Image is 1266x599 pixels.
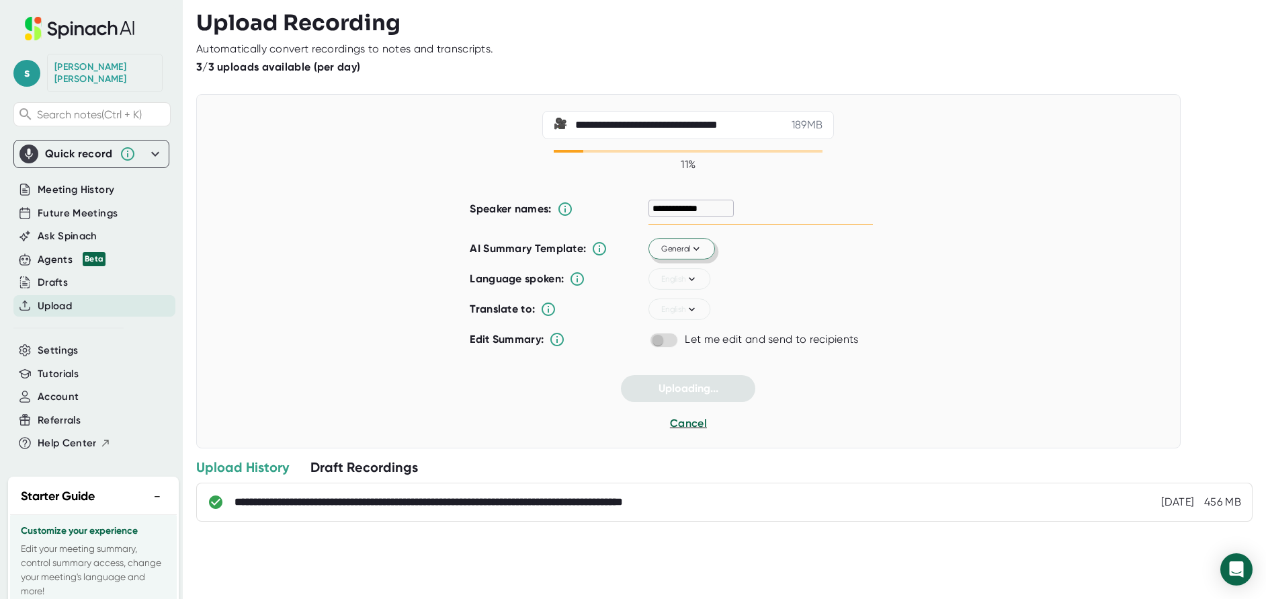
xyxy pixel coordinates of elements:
[38,343,79,358] button: Settings
[38,413,81,428] button: Referrals
[21,487,95,506] h2: Starter Guide
[470,202,551,215] b: Speaker names:
[659,382,718,395] span: Uploading...
[196,42,493,56] div: Automatically convert recordings to notes and transcripts.
[38,275,68,290] button: Drafts
[38,366,79,382] button: Tutorials
[310,458,418,476] div: Draft Recordings
[661,273,698,285] span: English
[19,141,163,167] div: Quick record
[21,542,166,598] p: Edit your meeting summary, control summary access, change your meeting's language and more!
[554,158,822,171] div: 11 %
[661,303,698,315] span: English
[38,229,97,244] button: Ask Spinach
[54,61,155,85] div: Samuel Herzog
[149,487,166,506] button: −
[38,252,105,268] button: Agents Beta
[670,415,707,432] button: Cancel
[621,375,755,402] button: Uploading...
[38,298,72,314] button: Upload
[554,117,570,133] span: video
[21,526,166,536] h3: Customize your experience
[196,10,1253,36] h3: Upload Recording
[470,303,535,315] b: Translate to:
[38,206,118,221] button: Future Meetings
[38,182,114,198] button: Meeting History
[661,243,703,255] span: General
[670,417,707,430] span: Cancel
[792,118,823,132] div: 189 MB
[38,252,105,268] div: Agents
[196,458,289,476] div: Upload History
[470,333,544,346] b: Edit Summary:
[38,436,111,451] button: Help Center
[37,108,142,121] span: Search notes (Ctrl + K)
[83,252,105,266] div: Beta
[13,60,40,87] span: s
[45,147,113,161] div: Quick record
[196,61,360,73] b: 3/3 uploads available (per day)
[38,389,79,405] button: Account
[470,242,586,255] b: AI Summary Template:
[1220,553,1253,586] div: Open Intercom Messenger
[648,269,710,290] button: English
[1161,495,1193,509] div: 7/25/2025, 11:14:42 AM
[38,436,97,451] span: Help Center
[470,272,564,285] b: Language spoken:
[1204,495,1241,509] div: 456 MB
[685,333,858,346] div: Let me edit and send to recipients
[648,299,710,321] button: English
[648,239,715,260] button: General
